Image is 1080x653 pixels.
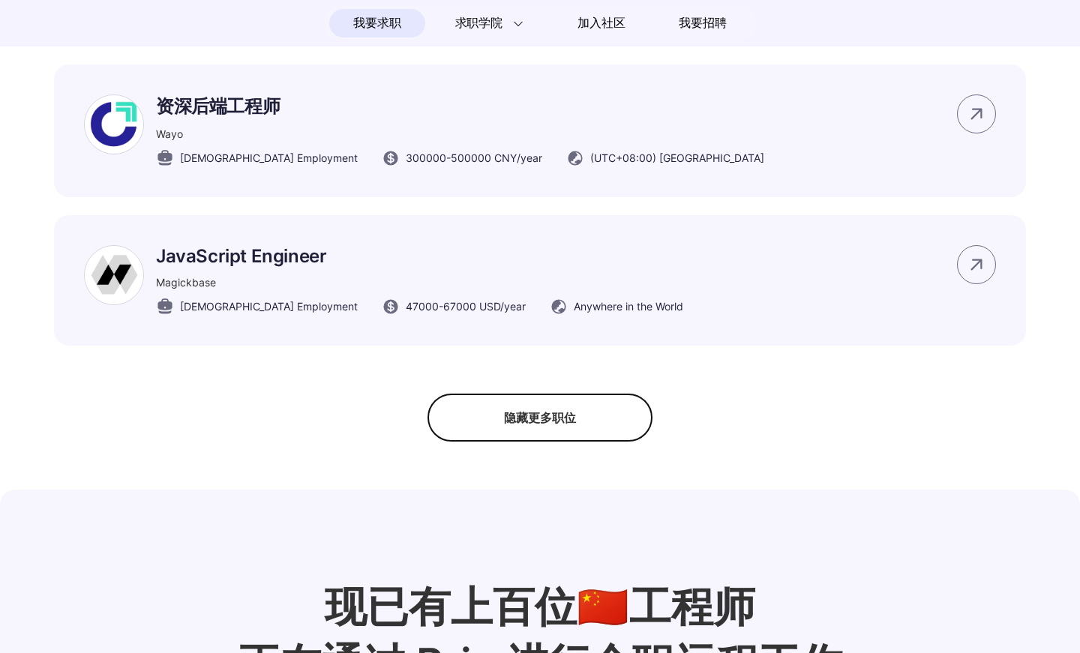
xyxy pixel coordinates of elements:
[156,127,183,140] span: Wayo
[590,150,764,166] span: (UTC+08:00) [GEOGRAPHIC_DATA]
[156,276,216,289] span: Magickbase
[156,94,764,118] p: 资深后端工程师
[180,298,358,314] span: [DEMOGRAPHIC_DATA] Employment
[180,150,358,166] span: [DEMOGRAPHIC_DATA] Employment
[353,11,400,35] span: 我要求职
[156,245,683,267] p: JavaScript Engineer
[574,298,683,314] span: Anywhere in the World
[406,150,542,166] span: 300000 - 500000 CNY /year
[577,11,625,35] span: 加入社区
[679,14,726,32] span: 我要招聘
[455,14,502,32] span: 求职学院
[427,394,652,442] div: 隐藏更多职位
[406,298,526,314] span: 47000 - 67000 USD /year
